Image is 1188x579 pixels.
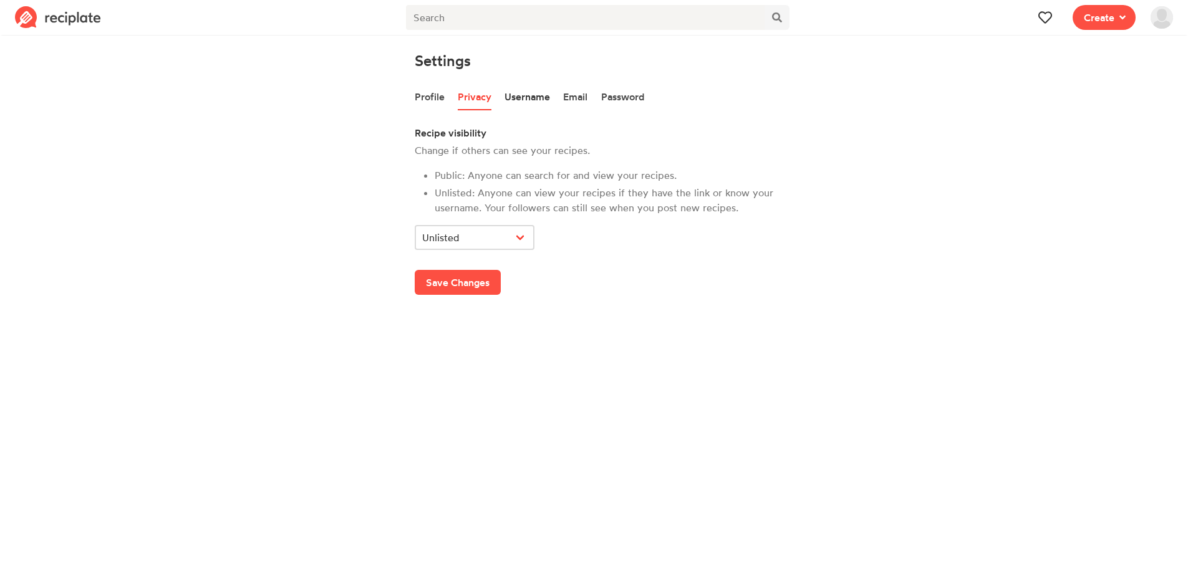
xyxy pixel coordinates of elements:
a: Password [601,84,645,110]
li: Public: Anyone can search for and view your recipes. [435,168,774,183]
span: Create [1084,10,1114,25]
input: Search [406,5,765,30]
h4: Settings [415,52,774,69]
button: Save Changes [415,270,501,295]
label: Recipe visibility [415,125,774,140]
a: Privacy [458,84,491,110]
a: Email [563,84,587,110]
a: Profile [415,84,445,110]
img: Reciplate [15,6,101,29]
div: Change if others can see your recipes. [415,143,774,250]
button: Create [1073,5,1136,30]
li: Unlisted: Anyone can view your recipes if they have the link or know your username. Your follower... [435,185,774,215]
a: Username [505,84,550,110]
img: User's avatar [1151,6,1173,29]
